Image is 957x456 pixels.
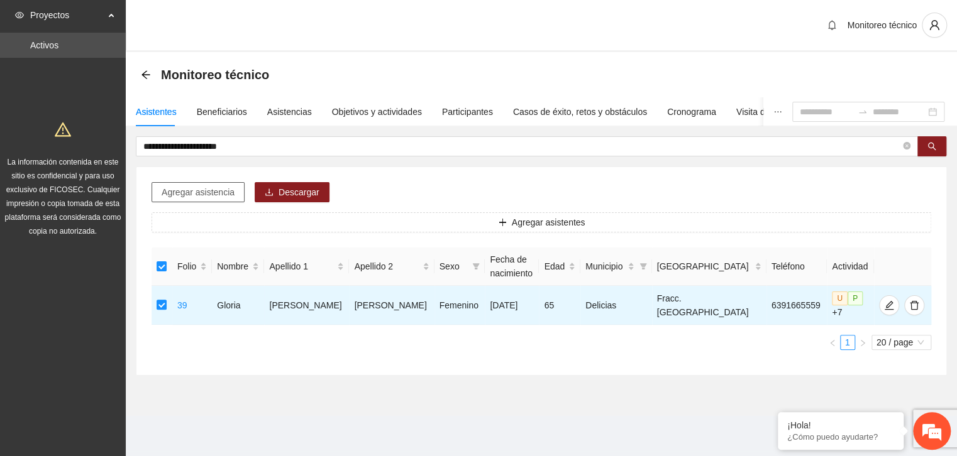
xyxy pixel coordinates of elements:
[927,142,936,152] span: search
[349,247,434,286] th: Apellido 2
[55,121,71,138] span: warning
[30,40,58,50] a: Activos
[871,335,931,350] div: Page Size
[766,286,827,325] td: 6391665559
[855,335,870,350] button: right
[580,286,651,325] td: Delicias
[904,295,924,315] button: delete
[136,105,177,119] div: Asistentes
[822,20,841,30] span: bell
[922,19,946,31] span: user
[855,335,870,350] li: Next Page
[841,335,855,349] a: 1
[267,105,312,119] div: Asistencias
[736,105,854,119] div: Visita de campo y entregables
[903,142,910,149] span: close-circle
[152,182,245,202] button: Agregar asistencia
[442,105,493,119] div: Participantes
[472,263,480,270] span: filter
[255,182,329,202] button: downloadDescargar
[6,314,240,358] textarea: Escriba su mensaje y pulse “Intro”
[15,11,24,19] span: eye
[848,291,863,305] span: P
[858,107,868,117] span: swap-right
[485,286,539,325] td: [DATE]
[279,185,319,199] span: Descargar
[905,300,924,310] span: delete
[637,257,650,276] span: filter
[585,259,624,273] span: Municipio
[880,300,899,310] span: edit
[206,6,236,36] div: Minimizar ventana de chat en vivo
[349,286,434,325] td: [PERSON_NAME]
[161,65,269,85] span: Monitoreo técnico
[773,107,782,116] span: ellipsis
[825,335,840,350] li: Previous Page
[903,141,910,153] span: close-circle
[269,259,335,273] span: Apellido 1
[858,107,868,117] span: to
[162,185,235,199] span: Agregar asistencia
[177,300,187,310] a: 39
[265,188,274,198] span: download
[73,153,174,280] span: Estamos en línea.
[657,259,752,273] span: [GEOGRAPHIC_DATA]
[859,339,866,347] span: right
[763,97,792,126] button: ellipsis
[498,218,507,228] span: plus
[544,259,566,273] span: Edad
[917,136,946,156] button: search
[652,247,766,286] th: Colonia
[639,263,647,270] span: filter
[877,335,926,349] span: 20 / page
[65,64,211,80] div: Chatee con nosotros ahora
[922,13,947,38] button: user
[829,339,836,347] span: left
[580,247,651,286] th: Municipio
[212,247,264,286] th: Nombre
[434,286,485,325] td: Femenino
[177,259,197,273] span: Folio
[652,286,766,325] td: Fracc. [GEOGRAPHIC_DATA]
[827,247,874,286] th: Actividad
[5,158,121,236] span: La información contenida en este sitio es confidencial y para uso exclusivo de FICOSEC. Cualquier...
[667,105,716,119] div: Cronograma
[172,247,212,286] th: Folio
[513,105,647,119] div: Casos de éxito, retos y obstáculos
[879,295,899,315] button: edit
[30,3,104,28] span: Proyectos
[787,432,894,442] p: ¿Cómo puedo ayudarte?
[440,259,468,273] span: Sexo
[152,212,931,232] button: plusAgregar asistentes
[827,286,874,325] td: +7
[332,105,422,119] div: Objetivos y actividades
[539,247,580,286] th: Edad
[787,420,894,430] div: ¡Hola!
[212,286,264,325] td: Gloria
[539,286,580,325] td: 65
[354,259,419,273] span: Apellido 2
[470,257,482,276] span: filter
[847,20,917,30] span: Monitoreo técnico
[217,259,250,273] span: Nombre
[825,335,840,350] button: left
[840,335,855,350] li: 1
[512,215,585,229] span: Agregar asistentes
[197,105,247,119] div: Beneficiarios
[832,291,848,305] span: U
[141,70,151,80] div: Back
[485,247,539,286] th: Fecha de nacimiento
[766,247,827,286] th: Teléfono
[141,70,151,80] span: arrow-left
[264,247,349,286] th: Apellido 1
[264,286,349,325] td: [PERSON_NAME]
[822,15,842,35] button: bell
